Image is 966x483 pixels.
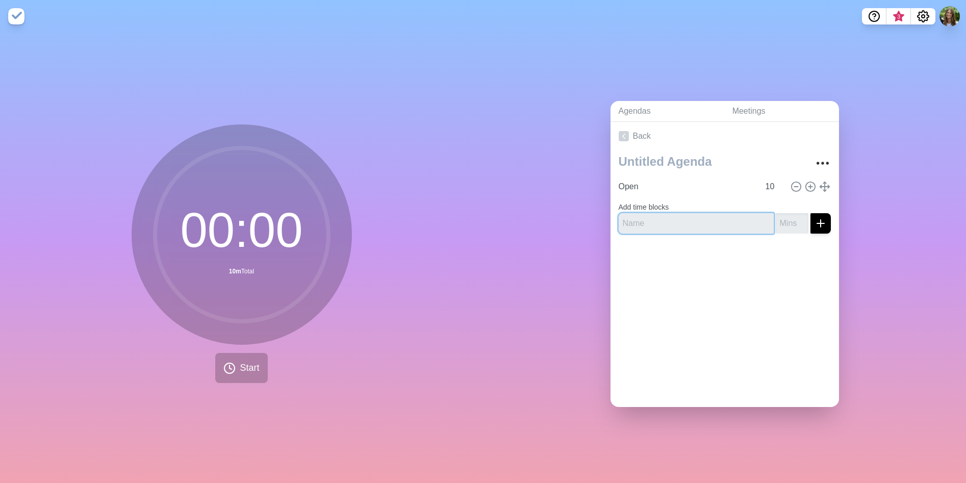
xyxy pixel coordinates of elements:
button: Start [215,353,267,383]
input: Name [619,213,774,234]
button: Settings [911,8,935,24]
label: Add time blocks [619,203,669,211]
img: timeblocks logo [8,8,24,24]
button: More [812,153,833,173]
a: Meetings [724,101,839,122]
input: Name [615,176,759,197]
input: Mins [776,213,808,234]
button: Help [862,8,886,24]
span: Start [240,361,259,375]
button: What’s new [886,8,911,24]
a: Agendas [611,101,724,122]
span: 3 [895,13,903,21]
a: Back [611,122,839,150]
input: Mins [761,176,786,197]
